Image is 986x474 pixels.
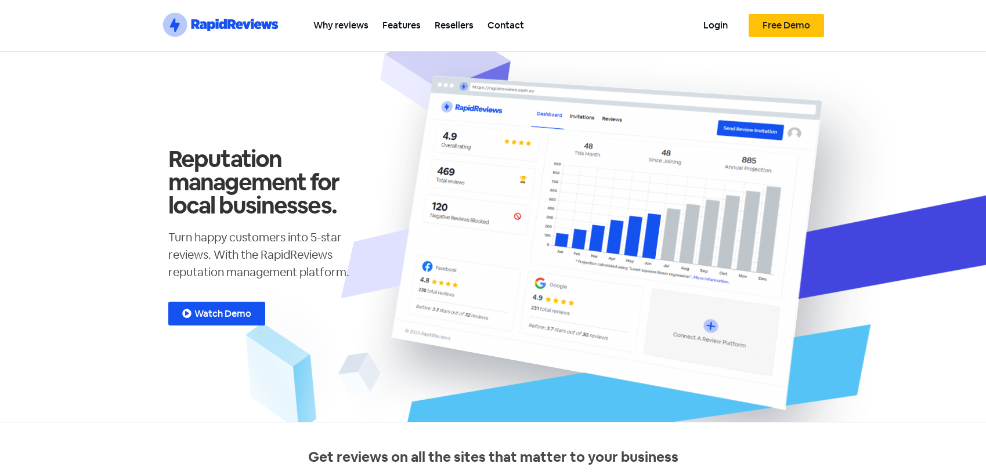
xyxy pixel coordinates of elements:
[481,12,531,38] a: Contact
[306,12,375,38] a: Why reviews
[428,12,481,38] a: Resellers
[168,302,265,325] a: Watch Demo
[168,229,377,281] p: Turn happy customers into 5-star reviews. With the RapidReviews reputation management platform.
[696,12,735,38] a: Login
[763,21,810,30] span: Free Demo
[194,309,251,319] span: Watch Demo
[168,447,818,468] p: Get reviews on all the sites that matter to your business
[168,147,377,217] h1: Reputation management for local businesses.
[375,12,428,38] a: Features
[749,14,824,37] a: Free Demo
